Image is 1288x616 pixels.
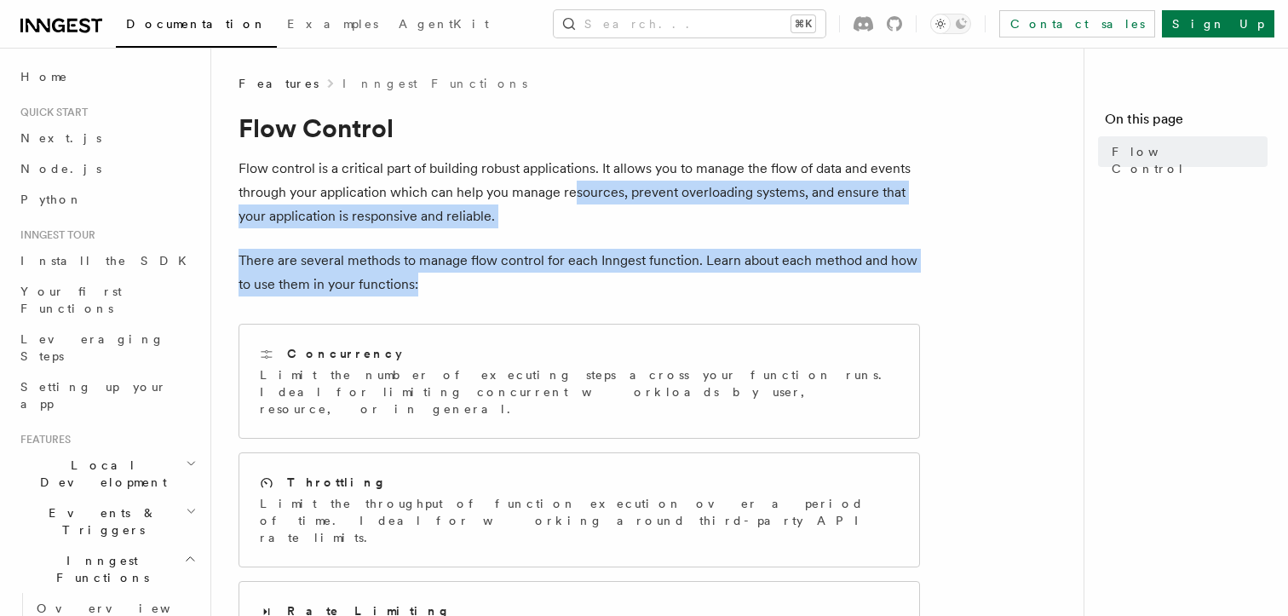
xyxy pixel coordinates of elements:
a: Leveraging Steps [14,324,200,371]
span: Leveraging Steps [20,332,164,363]
span: Features [14,433,71,446]
a: Flow Control [1105,136,1268,184]
span: Quick start [14,106,88,119]
h2: Throttling [287,474,387,491]
span: AgentKit [399,17,489,31]
span: Flow Control [1112,143,1268,177]
a: Inngest Functions [342,75,527,92]
span: Local Development [14,457,186,491]
button: Toggle dark mode [930,14,971,34]
span: Python [20,193,83,206]
span: Next.js [20,131,101,145]
span: Node.js [20,162,101,176]
span: Features [239,75,319,92]
a: Your first Functions [14,276,200,324]
h2: Concurrency [287,345,402,362]
span: Events & Triggers [14,504,186,538]
h1: Flow Control [239,112,920,143]
a: AgentKit [388,5,499,46]
button: Inngest Functions [14,545,200,593]
h4: On this page [1105,109,1268,136]
span: Documentation [126,17,267,31]
a: Sign Up [1162,10,1274,37]
a: Install the SDK [14,245,200,276]
a: ConcurrencyLimit the number of executing steps across your function runs. Ideal for limiting conc... [239,324,920,439]
a: Next.js [14,123,200,153]
a: Documentation [116,5,277,48]
span: Install the SDK [20,254,197,268]
span: Inngest Functions [14,552,184,586]
a: Home [14,61,200,92]
span: Inngest tour [14,228,95,242]
span: Overview [37,602,212,615]
p: Limit the number of executing steps across your function runs. Ideal for limiting concurrent work... [260,366,899,417]
p: Flow control is a critical part of building robust applications. It allows you to manage the flow... [239,157,920,228]
a: Contact sales [999,10,1155,37]
button: Search...⌘K [554,10,825,37]
a: Setting up your app [14,371,200,419]
a: Python [14,184,200,215]
a: ThrottlingLimit the throughput of function execution over a period of time. Ideal for working aro... [239,452,920,567]
span: Examples [287,17,378,31]
p: There are several methods to manage flow control for each Inngest function. Learn about each meth... [239,249,920,296]
button: Events & Triggers [14,498,200,545]
a: Node.js [14,153,200,184]
kbd: ⌘K [791,15,815,32]
span: Setting up your app [20,380,167,411]
button: Local Development [14,450,200,498]
span: Your first Functions [20,285,122,315]
span: Home [20,68,68,85]
p: Limit the throughput of function execution over a period of time. Ideal for working around third-... [260,495,899,546]
a: Examples [277,5,388,46]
